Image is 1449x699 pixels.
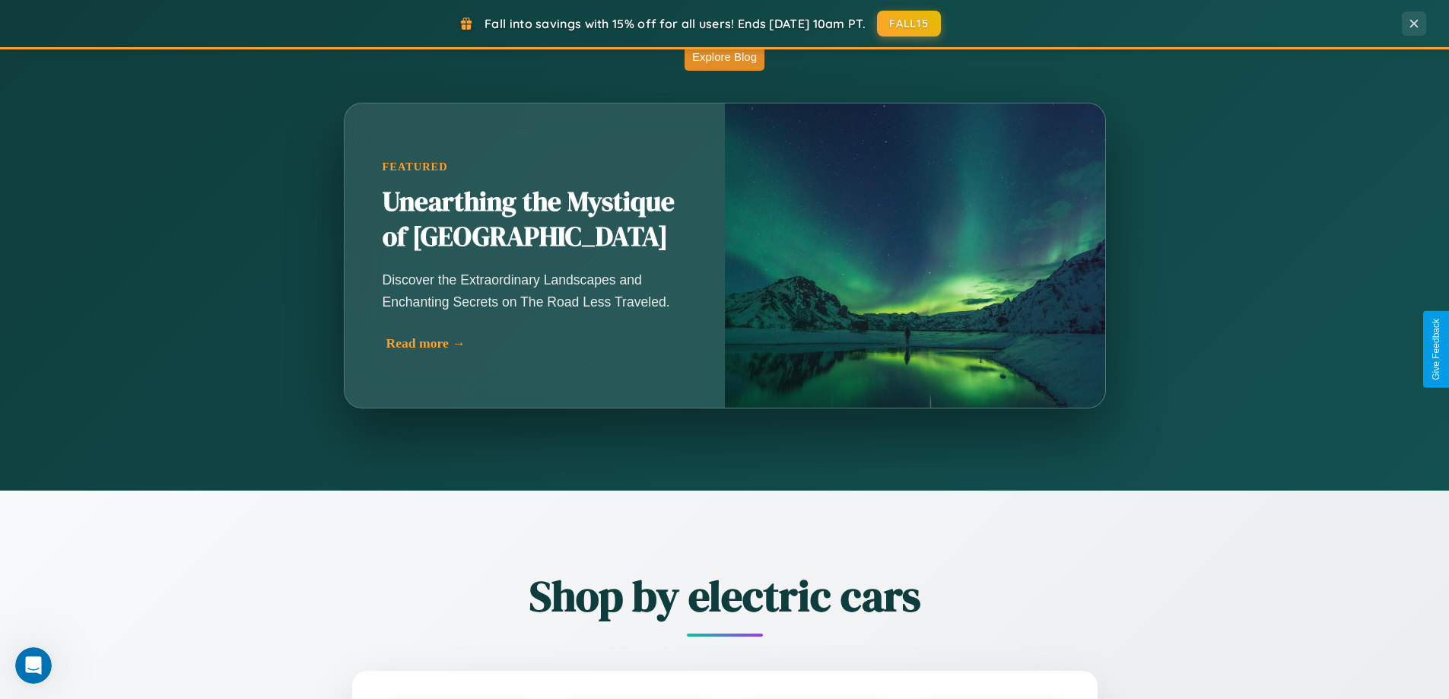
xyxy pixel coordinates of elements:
div: Featured [383,160,687,173]
div: Read more → [386,335,691,351]
p: Discover the Extraordinary Landscapes and Enchanting Secrets on The Road Less Traveled. [383,269,687,312]
button: Explore Blog [685,43,764,71]
h2: Unearthing the Mystique of [GEOGRAPHIC_DATA] [383,185,687,255]
div: Give Feedback [1431,319,1441,380]
span: Fall into savings with 15% off for all users! Ends [DATE] 10am PT. [485,16,866,31]
iframe: Intercom live chat [15,647,52,684]
h2: Shop by electric cars [269,567,1181,625]
button: FALL15 [877,11,941,37]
